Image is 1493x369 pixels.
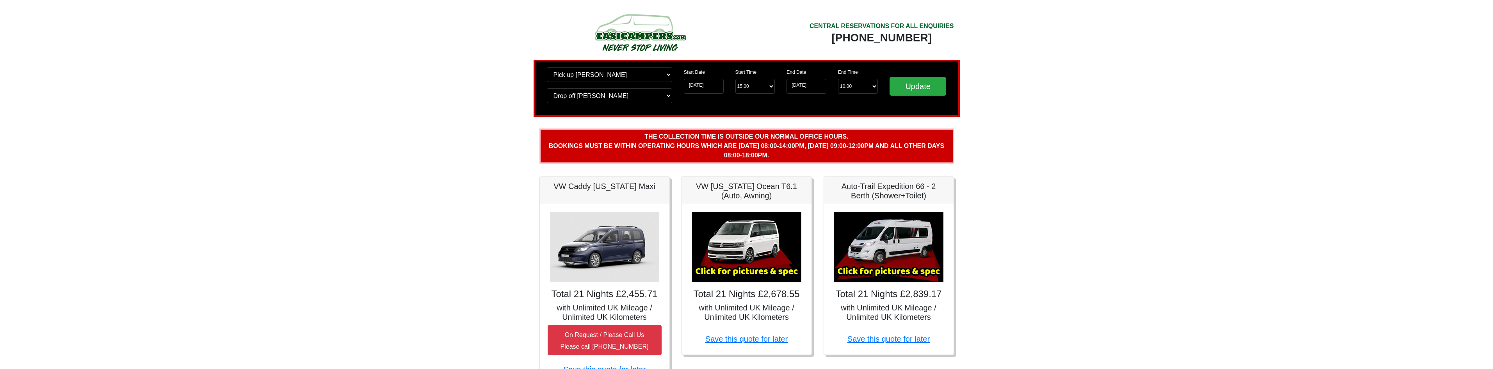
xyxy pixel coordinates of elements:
h4: Total 21 Nights £2,678.55 [690,289,804,300]
h5: with Unlimited UK Mileage / Unlimited UK Kilometers [548,303,662,322]
h5: with Unlimited UK Mileage / Unlimited UK Kilometers [690,303,804,322]
label: End Date [787,69,806,76]
div: [PHONE_NUMBER] [810,31,954,45]
h5: Auto-Trail Expedition 66 - 2 Berth (Shower+Toilet) [832,182,946,200]
label: Start Date [684,69,705,76]
label: Start Time [735,69,757,76]
label: End Time [838,69,858,76]
b: The collection time is outside our normal office hours. Bookings must be within operating hours w... [549,133,944,159]
button: On Request / Please Call UsPlease call [PHONE_NUMBER] [548,325,662,355]
div: CENTRAL RESERVATIONS FOR ALL ENQUIRIES [810,21,954,31]
h5: VW Caddy [US_STATE] Maxi [548,182,662,191]
h5: with Unlimited UK Mileage / Unlimited UK Kilometers [832,303,946,322]
input: Return Date [787,79,826,94]
img: VW California Ocean T6.1 (Auto, Awning) [692,212,801,282]
img: Auto-Trail Expedition 66 - 2 Berth (Shower+Toilet) [834,212,943,282]
a: Save this quote for later [847,335,930,343]
img: VW Caddy California Maxi [550,212,659,282]
h4: Total 21 Nights £2,455.71 [548,289,662,300]
h5: VW [US_STATE] Ocean T6.1 (Auto, Awning) [690,182,804,200]
input: Update [890,77,947,96]
input: Start Date [684,79,724,94]
small: On Request / Please Call Us Please call [PHONE_NUMBER] [561,332,649,350]
h4: Total 21 Nights £2,839.17 [832,289,946,300]
a: Save this quote for later [705,335,788,343]
img: campers-checkout-logo.png [566,11,714,54]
